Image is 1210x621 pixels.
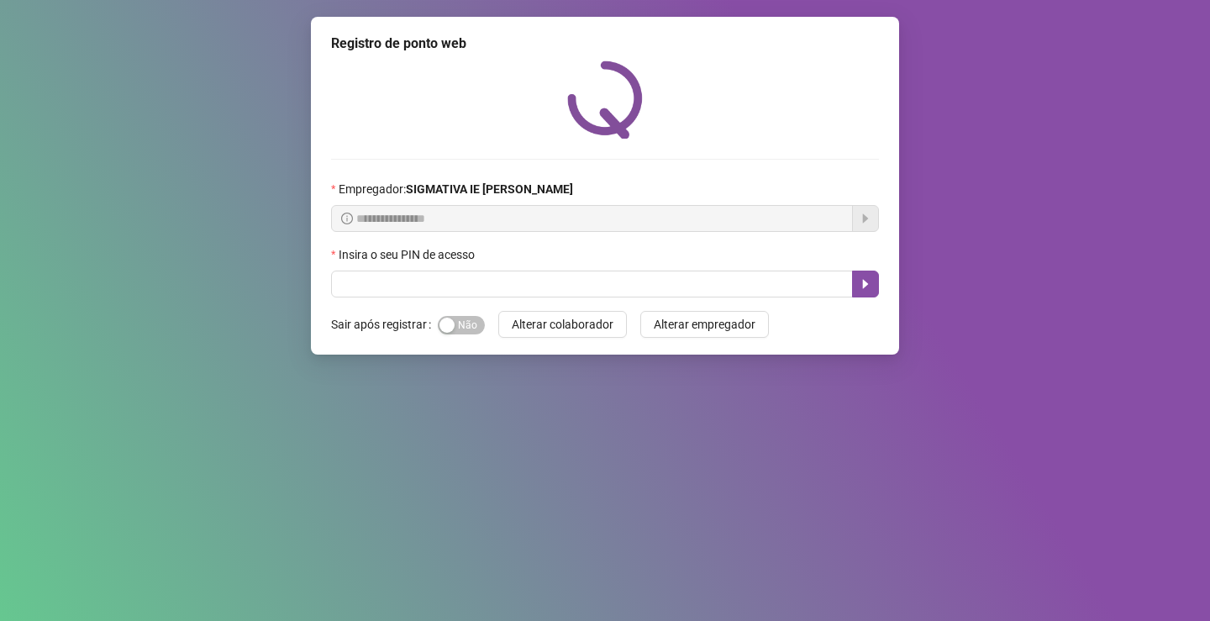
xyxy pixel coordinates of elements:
span: Alterar colaborador [512,315,613,334]
button: Alterar empregador [640,311,769,338]
span: info-circle [341,213,353,224]
label: Sair após registrar [331,311,438,338]
span: Alterar empregador [654,315,755,334]
label: Insira o seu PIN de acesso [331,245,486,264]
button: Alterar colaborador [498,311,627,338]
span: caret-right [859,277,872,291]
span: Empregador : [339,180,573,198]
strong: SIGMATIVA IE [PERSON_NAME] [406,182,573,196]
img: QRPoint [567,61,643,139]
div: Registro de ponto web [331,34,879,54]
